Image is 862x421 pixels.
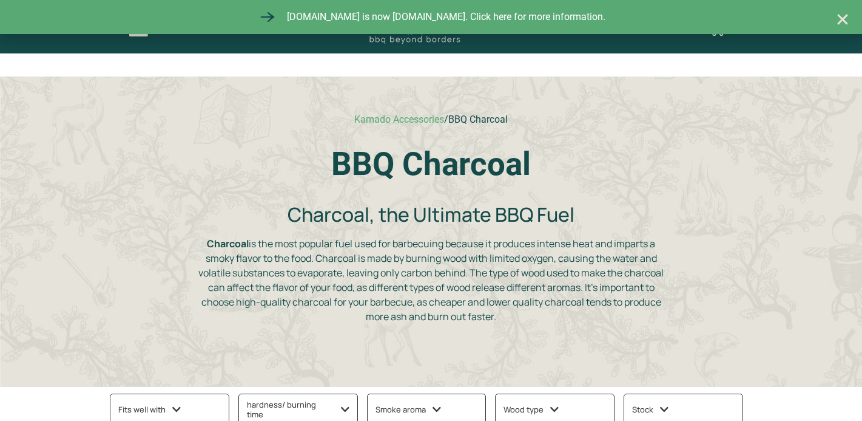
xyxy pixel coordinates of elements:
[354,114,444,125] a: Kamado Accessories
[257,6,605,28] a: [DOMAIN_NAME] is now [DOMAIN_NAME]. Click here for more information.
[196,236,667,324] p: is the most popular fuel used for barbecuing because it produces intense heat and imparts a smoky...
[284,10,605,24] span: [DOMAIN_NAME] is now [DOMAIN_NAME]. Click here for more information.
[503,402,559,418] h3: Wood type
[632,402,668,418] h3: Stock
[444,114,448,125] span: /
[375,402,441,418] h3: Smoke aroma
[207,237,249,250] strong: Charcoal
[118,402,181,418] h3: Fits well with
[448,114,508,125] span: BBQ Charcoal
[247,402,349,418] h3: hardness/ burning time
[196,148,667,180] h1: BBQ Charcoal
[835,12,850,27] a: Close
[196,112,667,127] nav: breadcrumbs
[196,203,667,226] h2: Charcoal, the Ultimate BBQ Fuel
